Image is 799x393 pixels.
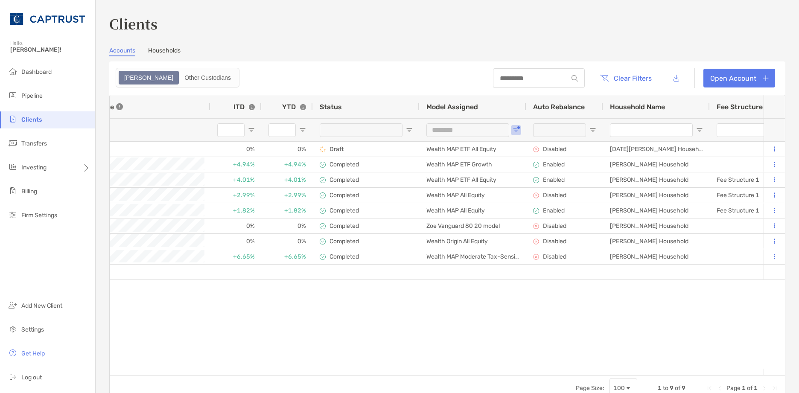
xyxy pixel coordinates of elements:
img: billing icon [8,186,18,196]
div: Wealth MAP ETF Growth [420,157,526,172]
div: Last Page [771,385,778,392]
div: [PERSON_NAME] Household [603,203,710,218]
span: Model Assigned [426,103,478,111]
div: +1.82% [262,203,313,218]
div: [PERSON_NAME] Household [603,234,710,249]
img: complete icon [320,192,326,198]
div: - [47,142,204,156]
p: Disabled [543,222,566,230]
span: Household Name [610,103,665,111]
div: +1.82% [210,203,262,218]
span: Fee Structure [717,103,763,111]
div: +6.65% [210,249,262,264]
div: Wealth MAP ETF All Equity [420,142,526,157]
span: 1 [754,384,758,392]
div: +4.01% [210,172,262,187]
img: complete icon [320,254,326,260]
div: Wealth MAP Moderate Tax-Sensitive [420,249,526,264]
p: Disabled [543,238,566,245]
span: 1 [658,384,662,392]
span: of [675,384,680,392]
div: +2.99% [210,188,262,203]
div: Zoe Vanguard 80 20 model [420,218,526,233]
div: Other Custodians [180,72,236,84]
span: Clients [21,116,42,123]
div: Page Size: [576,384,604,392]
div: YTD [282,103,306,111]
div: [PERSON_NAME] Household [603,218,710,233]
a: Households [148,47,181,56]
button: Open Filter Menu [589,127,596,134]
h3: Clients [109,14,785,33]
span: Firm Settings [21,212,57,219]
button: Open Filter Menu [299,127,306,134]
span: Add New Client [21,302,62,309]
div: 0% [210,234,262,249]
img: draft icon [320,146,326,152]
div: +4.94% [210,157,262,172]
p: Disabled [543,192,566,199]
a: Open Account [703,69,775,87]
img: transfers icon [8,138,18,148]
img: icon image [533,254,539,260]
button: Open Filter Menu [696,127,703,134]
span: 9 [670,384,674,392]
div: 100 [613,384,625,392]
img: get-help icon [8,348,18,358]
button: Open Filter Menu [248,127,255,134]
div: Wealth MAP All Equity [420,203,526,218]
span: Settings [21,326,44,333]
span: [PERSON_NAME]! [10,46,90,53]
input: ITD Filter Input [217,123,245,137]
span: Pipeline [21,92,43,99]
p: Completed [330,192,359,199]
img: settings icon [8,324,18,334]
div: Next Page [761,385,768,392]
p: Enabled [543,161,565,168]
span: of [747,384,752,392]
img: add_new_client icon [8,300,18,310]
p: Completed [330,176,359,183]
a: Accounts [109,47,135,56]
p: Enabled [543,207,565,214]
div: [PERSON_NAME] Household [603,157,710,172]
p: Disabled [543,253,566,260]
span: to [663,384,668,392]
span: Billing [21,188,37,195]
img: complete icon [320,162,326,168]
p: Draft [330,146,344,153]
div: [PERSON_NAME] Household [603,188,710,203]
div: +4.94% [262,157,313,172]
p: Completed [330,222,359,230]
span: Dashboard [21,68,52,76]
div: Wealth Origin All Equity [420,234,526,249]
input: YTD Filter Input [268,123,296,137]
input: Household Name Filter Input [610,123,693,137]
input: Model Assigned Filter Input [426,123,509,137]
img: clients icon [8,114,18,124]
div: 0% [262,218,313,233]
p: Completed [330,253,359,260]
span: Transfers [21,140,47,147]
div: +6.65% [262,249,313,264]
span: Investing [21,164,47,171]
img: logout icon [8,372,18,382]
img: icon image [533,162,539,168]
div: Wealth MAP ETF All Equity [420,172,526,187]
div: Wealth MAP All Equity [420,188,526,203]
button: Clear Filters [593,69,658,87]
div: segmented control [116,68,239,87]
span: Page [726,384,741,392]
div: Previous Page [716,385,723,392]
div: [PERSON_NAME] Household [603,249,710,264]
img: icon image [533,146,539,152]
div: 0% [210,142,262,157]
span: 1 [742,384,746,392]
div: 0% [262,234,313,249]
div: +2.99% [262,188,313,203]
div: ITD [233,103,255,111]
img: CAPTRUST Logo [10,3,85,34]
p: Disabled [543,146,566,153]
img: icon image [533,239,539,245]
span: Auto Rebalance [533,103,585,111]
